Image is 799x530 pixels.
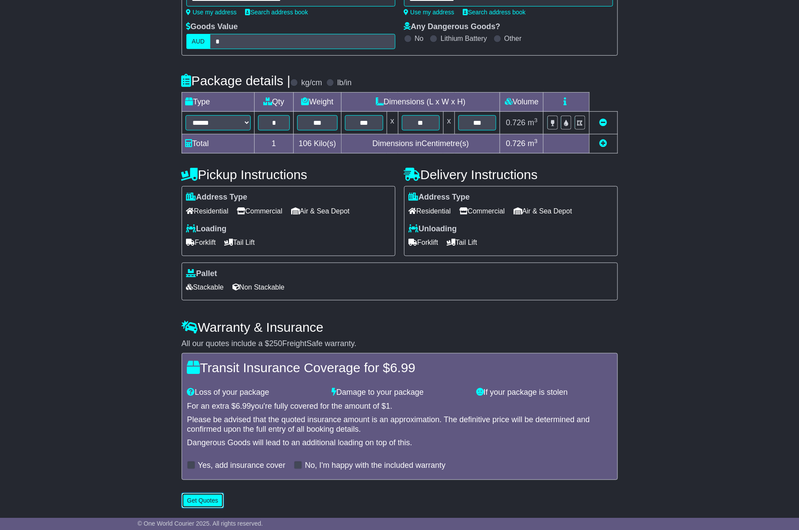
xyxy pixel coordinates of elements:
[254,93,294,112] td: Qty
[404,167,618,182] h4: Delivery Instructions
[294,134,341,153] td: Kilo(s)
[528,118,538,127] span: m
[187,402,612,411] div: For an extra $ you're fully covered for the amount of $ .
[245,9,308,16] a: Search address book
[187,438,612,448] div: Dangerous Goods will lead to an additional loading on top of this.
[301,78,322,88] label: kg/cm
[514,204,572,218] span: Air & Sea Depot
[534,117,538,123] sup: 3
[409,193,470,202] label: Address Type
[182,73,291,88] h4: Package details |
[291,204,350,218] span: Air & Sea Depot
[182,339,618,349] div: All our quotes include a $ FreightSafe warranty.
[186,224,227,234] label: Loading
[182,493,224,508] button: Get Quotes
[237,204,282,218] span: Commercial
[409,204,451,218] span: Residential
[186,280,224,294] span: Stackable
[472,388,617,397] div: If your package is stolen
[186,9,237,16] a: Use my address
[341,134,500,153] td: Dimensions in Centimetre(s)
[186,193,248,202] label: Address Type
[404,22,501,32] label: Any Dangerous Goods?
[409,236,438,249] span: Forklift
[269,339,282,348] span: 250
[528,139,538,148] span: m
[463,9,526,16] a: Search address book
[460,204,505,218] span: Commercial
[387,112,398,134] td: x
[327,388,472,397] div: Damage to your package
[186,269,217,279] label: Pallet
[232,280,285,294] span: Non Stackable
[404,9,454,16] a: Use my address
[254,134,294,153] td: 1
[447,236,477,249] span: Tail Lift
[305,461,446,470] label: No, I'm happy with the included warranty
[415,34,424,43] label: No
[198,461,285,470] label: Yes, add insurance cover
[138,520,263,527] span: © One World Courier 2025. All rights reserved.
[506,118,526,127] span: 0.726
[186,204,229,218] span: Residential
[182,167,395,182] h4: Pickup Instructions
[186,236,216,249] span: Forklift
[182,134,254,153] td: Total
[294,93,341,112] td: Weight
[182,320,618,334] h4: Warranty & Insurance
[187,360,612,375] h4: Transit Insurance Coverage for $
[299,139,312,148] span: 106
[600,118,607,127] a: Remove this item
[504,34,522,43] label: Other
[500,93,544,112] td: Volume
[506,139,526,148] span: 0.726
[341,93,500,112] td: Dimensions (L x W x H)
[534,138,538,144] sup: 3
[186,34,211,49] label: AUD
[225,236,255,249] span: Tail Lift
[337,78,351,88] label: lb/in
[600,139,607,148] a: Add new item
[386,402,390,410] span: 1
[183,388,328,397] div: Loss of your package
[441,34,487,43] label: Lithium Battery
[186,22,238,32] label: Goods Value
[236,402,251,410] span: 6.99
[182,93,254,112] td: Type
[187,415,612,434] div: Please be advised that the quoted insurance amount is an approximation. The definitive price will...
[443,112,454,134] td: x
[409,224,457,234] label: Unloading
[390,360,415,375] span: 6.99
